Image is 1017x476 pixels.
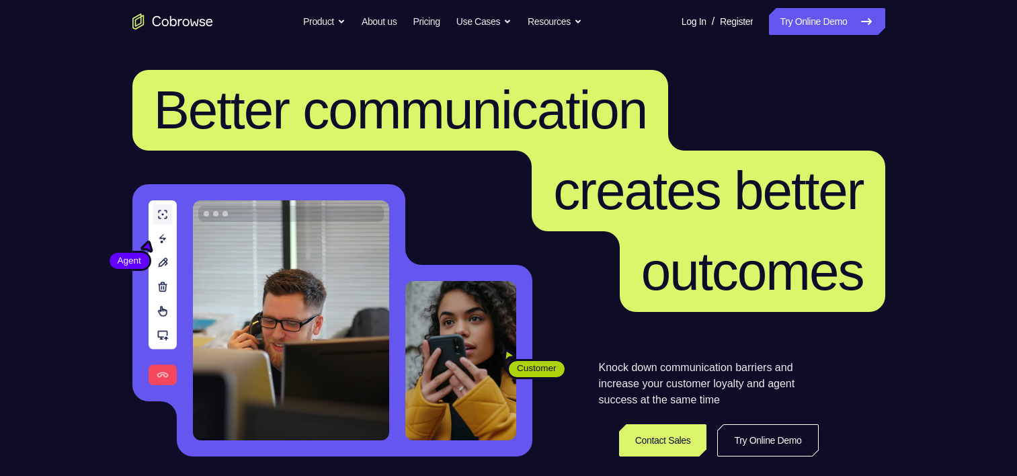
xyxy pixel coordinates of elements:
[769,8,885,35] a: Try Online Demo
[456,8,512,35] button: Use Cases
[720,8,753,35] a: Register
[619,424,707,457] a: Contact Sales
[717,424,818,457] a: Try Online Demo
[405,281,516,440] img: A customer holding their phone
[553,161,863,221] span: creates better
[303,8,345,35] button: Product
[712,13,715,30] span: /
[362,8,397,35] a: About us
[641,241,864,301] span: outcomes
[193,200,389,440] img: A customer support agent talking on the phone
[413,8,440,35] a: Pricing
[599,360,819,408] p: Knock down communication barriers and increase your customer loyalty and agent success at the sam...
[528,8,582,35] button: Resources
[682,8,706,35] a: Log In
[132,13,213,30] a: Go to the home page
[154,80,647,140] span: Better communication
